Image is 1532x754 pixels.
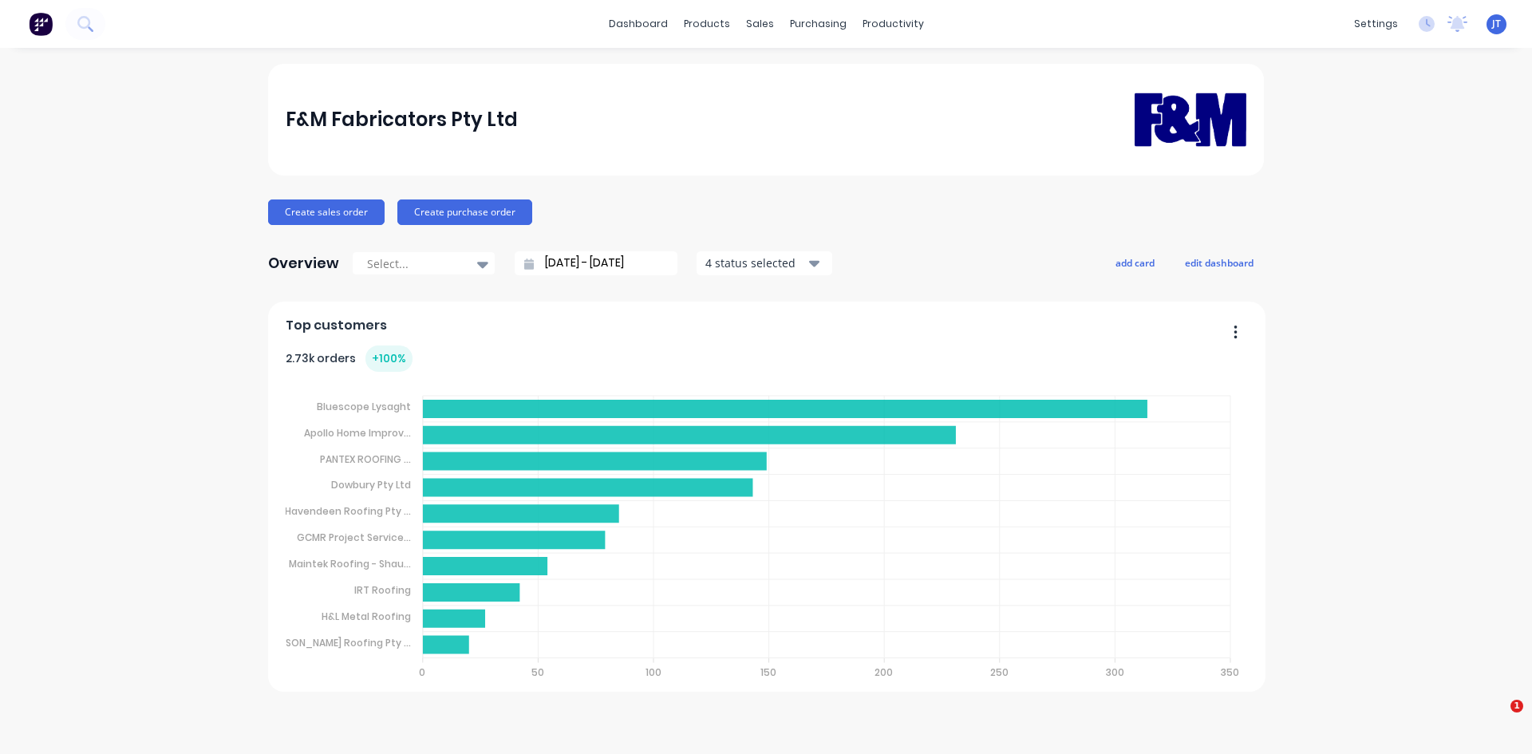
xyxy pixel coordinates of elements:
img: F&M Fabricators Pty Ltd [1135,69,1246,169]
tspan: 0 [419,665,425,679]
button: 4 status selected [697,251,832,275]
tspan: PANTEX ROOFING ... [320,452,411,465]
div: sales [738,12,782,36]
tspan: 100 [646,665,661,679]
tspan: 250 [991,665,1009,679]
tspan: 150 [760,665,776,679]
div: 2.73k orders [286,345,413,372]
div: purchasing [782,12,855,36]
div: settings [1346,12,1406,36]
div: productivity [855,12,932,36]
iframe: Intercom live chat [1478,700,1516,738]
tspan: GCMR Project Service... [297,531,411,544]
tspan: 200 [875,665,894,679]
div: products [676,12,738,36]
div: 4 status selected [705,255,806,271]
div: + 100 % [365,345,413,372]
tspan: 300 [1106,665,1124,679]
button: Create sales order [268,199,385,225]
div: Overview [268,247,339,279]
tspan: 50 [531,665,544,679]
img: Factory [29,12,53,36]
tspan: [PERSON_NAME] Roofing Pty ... [266,636,411,649]
tspan: Apollo Home Improv... [304,426,411,440]
tspan: H&L Metal Roofing [322,610,411,623]
span: JT [1492,17,1501,31]
button: Create purchase order [397,199,532,225]
tspan: Bluescope Lysaght [317,400,411,413]
div: F&M Fabricators Pty Ltd [286,104,518,136]
tspan: IRT Roofing [354,583,411,597]
span: Top customers [286,316,387,335]
span: 1 [1510,700,1523,713]
tspan: Dowbury Pty Ltd [331,478,411,491]
button: edit dashboard [1175,252,1264,273]
a: dashboard [601,12,676,36]
tspan: 350 [1222,665,1240,679]
tspan: Maintek Roofing - Shau... [289,557,411,570]
tspan: Havendeen Roofing Pty ... [285,504,411,518]
button: add card [1105,252,1165,273]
